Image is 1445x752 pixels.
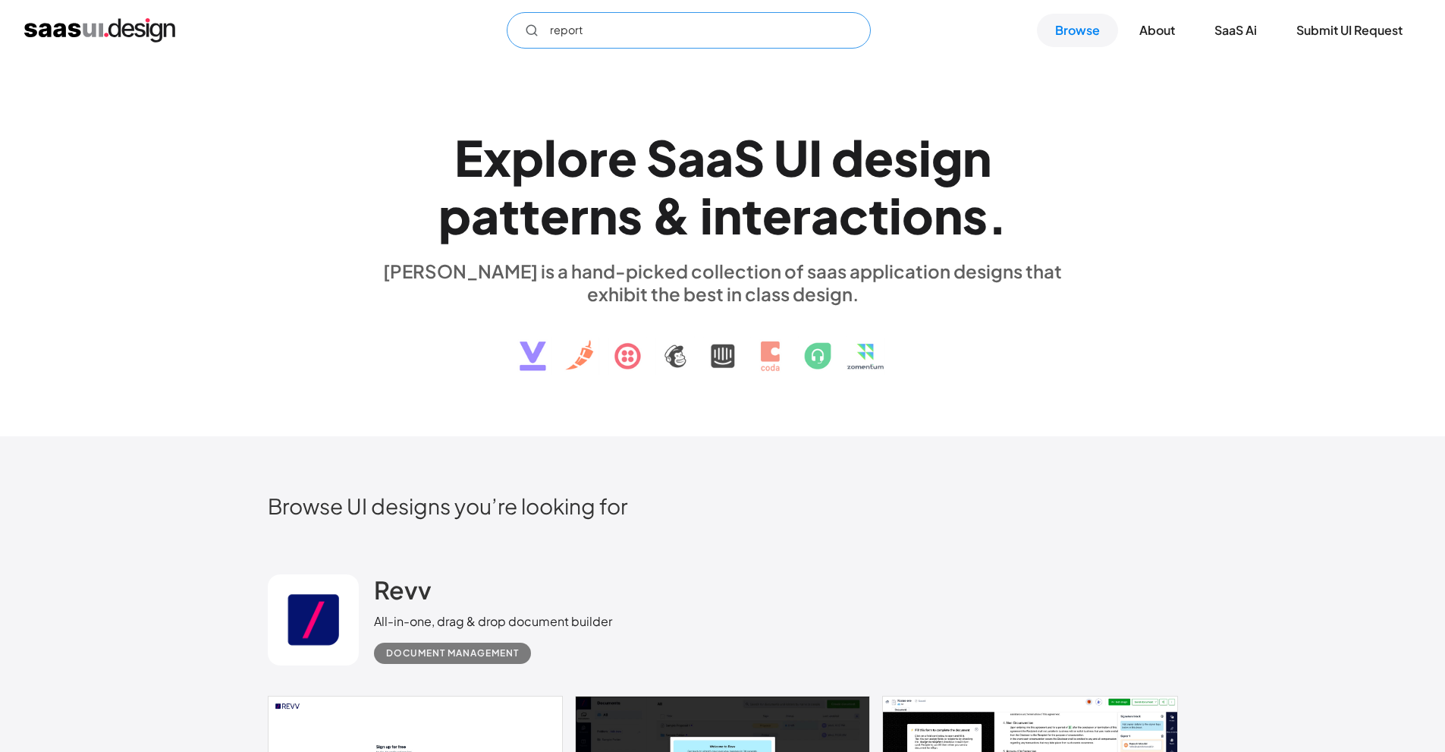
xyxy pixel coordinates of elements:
[762,186,792,244] div: e
[374,128,1072,245] h1: Explore SaaS UI design patterns & interactions.
[483,128,511,187] div: x
[374,574,432,612] a: Revv
[24,18,175,42] a: home
[894,128,919,187] div: s
[809,128,822,187] div: I
[617,186,642,244] div: s
[1196,14,1275,47] a: SaaS Ai
[646,128,677,187] div: S
[889,186,902,244] div: i
[493,305,953,384] img: text, icon, saas logo
[869,186,889,244] div: t
[792,186,811,244] div: r
[374,612,612,631] div: All-in-one, drag & drop document builder
[438,186,471,244] div: p
[652,186,691,244] div: &
[811,186,839,244] div: a
[520,186,540,244] div: t
[374,260,1072,305] div: [PERSON_NAME] is a hand-picked collection of saas application designs that exhibit the best in cl...
[374,574,432,605] h2: Revv
[386,644,519,662] div: Document Management
[540,186,570,244] div: e
[931,128,963,187] div: g
[471,186,499,244] div: a
[570,186,589,244] div: r
[1037,14,1118,47] a: Browse
[705,128,733,187] div: a
[1278,14,1421,47] a: Submit UI Request
[700,186,713,244] div: i
[963,186,988,244] div: s
[831,128,864,187] div: d
[454,128,483,187] div: E
[864,128,894,187] div: e
[608,128,637,187] div: e
[511,128,544,187] div: p
[733,128,765,187] div: S
[544,128,557,187] div: l
[963,128,991,187] div: n
[988,186,1007,244] div: .
[934,186,963,244] div: n
[268,492,1178,519] h2: Browse UI designs you’re looking for
[919,128,931,187] div: i
[902,186,934,244] div: o
[742,186,762,244] div: t
[589,128,608,187] div: r
[774,128,809,187] div: U
[499,186,520,244] div: t
[1121,14,1193,47] a: About
[839,186,869,244] div: c
[677,128,705,187] div: a
[557,128,589,187] div: o
[507,12,871,49] form: Email Form
[589,186,617,244] div: n
[507,12,871,49] input: Search UI designs you're looking for...
[713,186,742,244] div: n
